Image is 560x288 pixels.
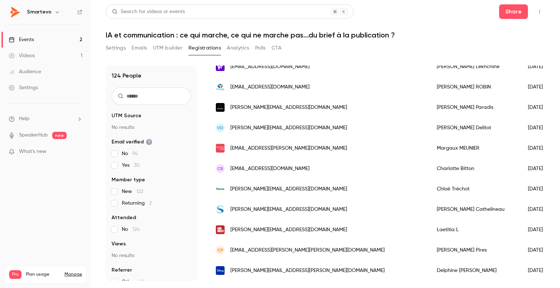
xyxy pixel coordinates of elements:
section: facet-groups [112,112,191,285]
span: Email verified [112,138,152,146]
div: Chloé Tréchot [429,179,521,199]
img: yahoo.fr [216,62,225,71]
span: No [122,150,138,157]
div: [PERSON_NAME] Lekhchine [429,56,521,77]
button: Polls [255,42,266,54]
div: Settings [9,84,38,91]
div: [PERSON_NAME] Cathelineau [429,199,521,220]
span: 30 [134,163,140,168]
div: [PERSON_NAME] Pires [429,240,521,260]
h1: 124 People [112,71,141,80]
div: Videos [9,52,35,59]
li: help-dropdown-opener [9,115,82,123]
span: CB [217,165,223,172]
div: [DATE] [521,77,558,97]
a: Manage [65,272,82,277]
div: Events [9,36,34,43]
div: [PERSON_NAME] ROBIN [429,77,521,97]
span: [PERSON_NAME][EMAIL_ADDRESS][DOMAIN_NAME] [230,185,347,193]
button: UTM builder [153,42,183,54]
span: Pro [9,270,22,279]
span: [PERSON_NAME][EMAIL_ADDRESS][PERSON_NAME][DOMAIN_NAME] [230,267,385,275]
div: Delphine [PERSON_NAME] [429,260,521,281]
span: Attended [112,214,136,221]
span: Member type [112,176,145,184]
button: Registrations [188,42,221,54]
a: SpeakerHub [19,131,48,139]
span: [EMAIL_ADDRESS][DOMAIN_NAME] [230,63,310,71]
img: komeocreation.fr [216,103,225,112]
div: Search for videos or events [112,8,185,16]
span: [PERSON_NAME][EMAIL_ADDRESS][DOMAIN_NAME] [230,104,347,111]
p: No results [112,252,191,259]
span: [EMAIL_ADDRESS][PERSON_NAME][DOMAIN_NAME] [230,145,347,152]
div: [DATE] [521,260,558,281]
img: safrangroup.com [216,205,225,214]
button: CTA [272,42,281,54]
span: 94 [132,151,138,156]
div: [DATE] [521,97,558,118]
span: 124 [132,227,140,232]
span: [EMAIL_ADDRESS][DOMAIN_NAME] [230,165,310,173]
h1: IA et communication : ce qui marche, ce qui ne marche pas...du brief à la publication ? [106,31,545,39]
span: VD [217,125,223,131]
span: Returning [122,200,152,207]
div: [DATE] [521,118,558,138]
button: Share [499,4,528,19]
div: Charlotte Bitton [429,158,521,179]
div: [DATE] [521,179,558,199]
span: Other [122,278,145,285]
div: Margaux MEUNIER [429,138,521,158]
img: haudecoeur.fr [216,185,225,193]
div: [DATE] [521,220,558,240]
span: Referrer [112,267,132,274]
span: No [122,226,140,233]
span: Help [19,115,30,123]
div: [DATE] [521,199,558,220]
button: Emails [132,42,147,54]
span: CP [217,247,223,253]
span: [EMAIL_ADDRESS][DOMAIN_NAME] [230,83,310,91]
img: noveocare.com [216,144,225,153]
span: new [52,132,67,139]
img: disney.com [216,266,225,275]
div: [DATE] [521,158,558,179]
span: What's new [19,148,46,155]
div: Laetitia L [429,220,521,240]
div: Audience [9,68,41,75]
span: [PERSON_NAME][EMAIL_ADDRESS][DOMAIN_NAME] [230,124,347,132]
img: tv7.com [216,225,225,234]
button: Analytics [227,42,249,54]
span: Yes [122,162,140,169]
span: Plan usage [26,272,60,277]
div: [DATE] [521,56,558,77]
div: [DATE] [521,138,558,158]
span: UTM Source [112,112,141,119]
span: 122 [136,189,143,194]
span: [PERSON_NAME][EMAIL_ADDRESS][DOMAIN_NAME] [230,206,347,213]
span: 84 [140,279,145,284]
h6: Smartevo [27,8,51,16]
div: [PERSON_NAME] Delitot [429,118,521,138]
div: [PERSON_NAME] Paradis [429,97,521,118]
span: [EMAIL_ADDRESS][PERSON_NAME][PERSON_NAME][DOMAIN_NAME] [230,246,385,254]
span: [PERSON_NAME][EMAIL_ADDRESS][DOMAIN_NAME] [230,226,347,234]
img: Smartevo [9,6,21,18]
p: No results [112,124,191,131]
button: Settings [106,42,126,54]
span: New [122,188,143,195]
div: [DATE] [521,240,558,260]
img: bbox.fr [216,83,225,91]
span: 2 [149,201,152,206]
span: Views [112,240,126,248]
